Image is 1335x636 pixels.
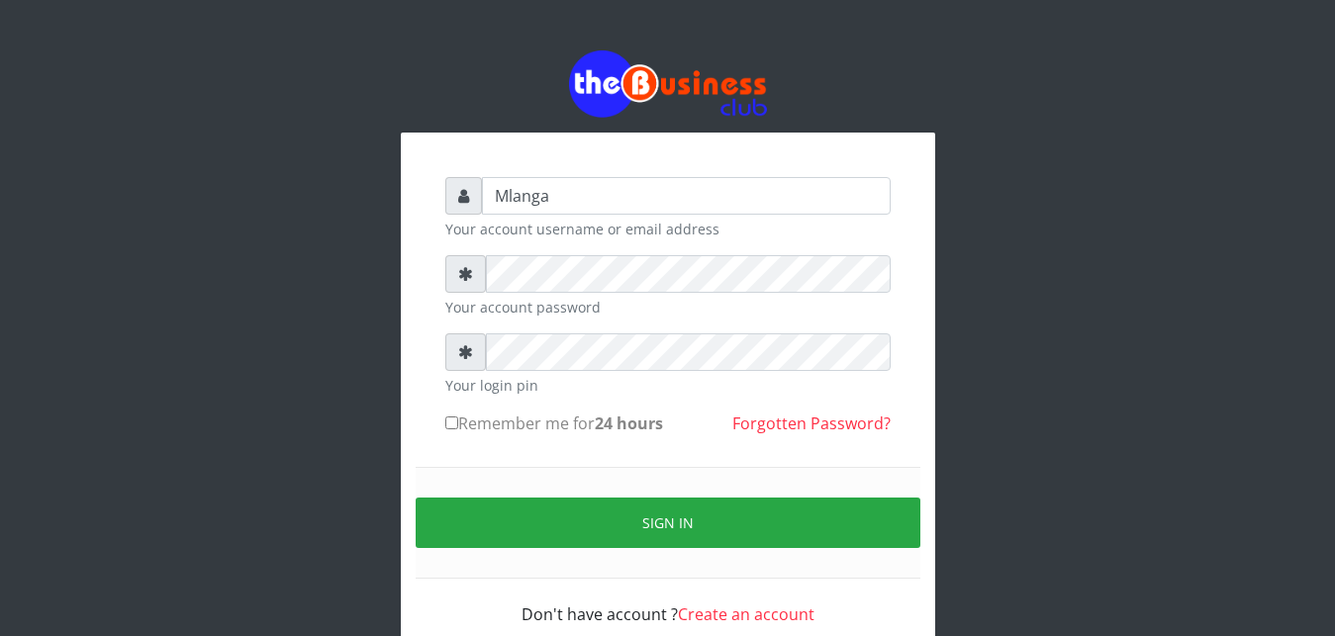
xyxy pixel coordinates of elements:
[416,498,920,548] button: Sign in
[445,219,891,239] small: Your account username or email address
[445,579,891,626] div: Don't have account ?
[482,177,891,215] input: Username or email address
[445,375,891,396] small: Your login pin
[678,603,814,625] a: Create an account
[445,416,458,429] input: Remember me for24 hours
[445,297,891,318] small: Your account password
[595,412,663,434] b: 24 hours
[445,411,663,435] label: Remember me for
[732,412,891,434] a: Forgotten Password?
